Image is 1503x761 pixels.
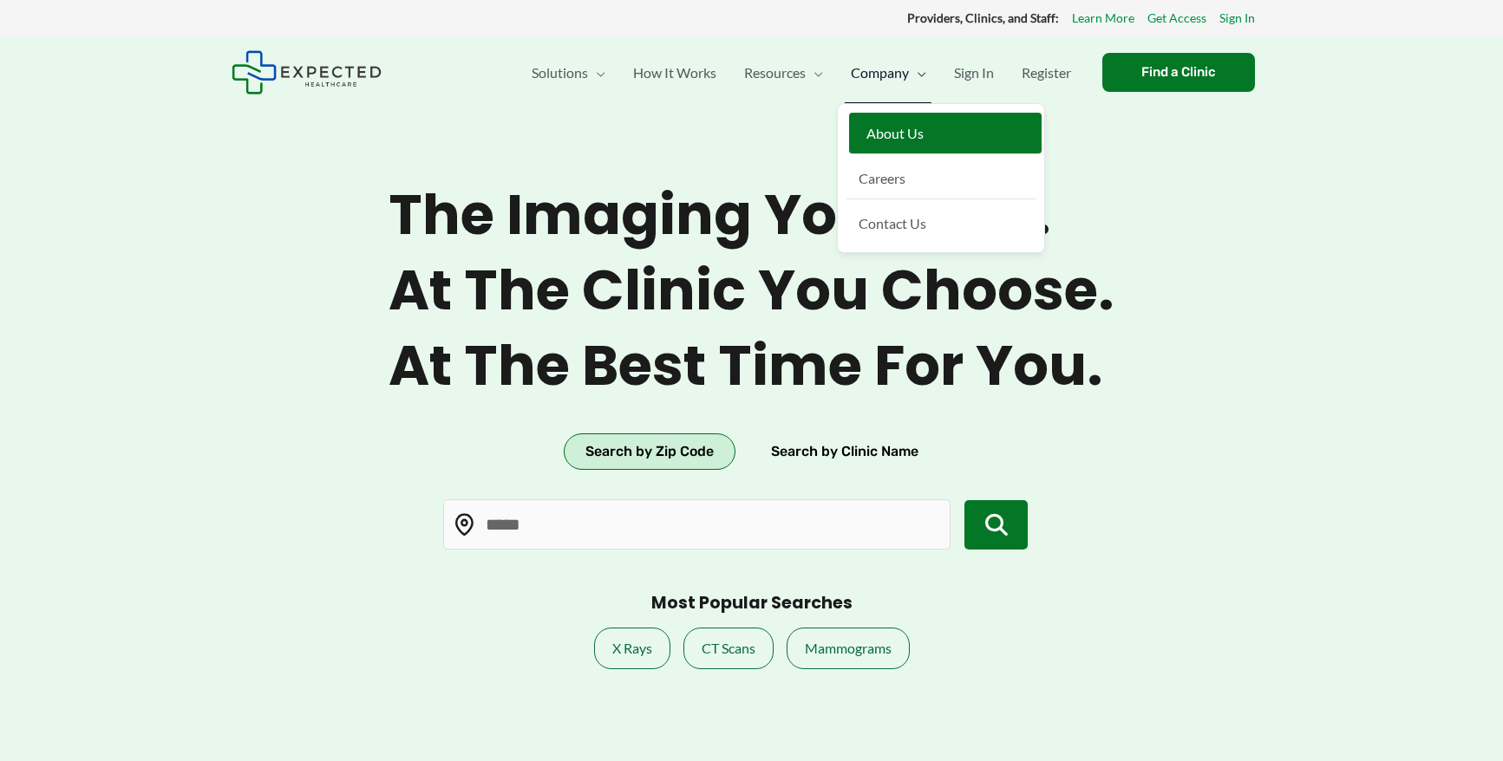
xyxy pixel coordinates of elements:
[518,42,1085,103] nav: Primary Site Navigation
[940,42,1008,103] a: Sign In
[806,42,823,103] span: Menu Toggle
[389,257,1114,324] span: At the clinic you choose.
[787,628,910,669] a: Mammograms
[532,42,588,103] span: Solutions
[518,42,619,103] a: SolutionsMenu Toggle
[588,42,605,103] span: Menu Toggle
[683,628,774,669] a: CT Scans
[859,170,905,186] span: Careers
[954,42,994,103] span: Sign In
[232,50,382,94] img: Expected Healthcare Logo - side, dark font, small
[1219,7,1255,29] a: Sign In
[837,42,940,103] a: CompanyMenu Toggle
[594,628,670,669] a: X Rays
[1008,42,1085,103] a: Register
[564,433,735,470] button: Search by Zip Code
[389,333,1114,400] span: At the best time for you.
[633,42,716,103] span: How It Works
[907,10,1059,25] strong: Providers, Clinics, and Staff:
[849,113,1042,154] a: About Us
[730,42,837,103] a: ResourcesMenu Toggle
[866,125,924,141] span: About Us
[454,514,476,537] img: Location pin
[845,203,1037,244] a: Contact Us
[651,593,853,615] h3: Most Popular Searches
[859,215,926,231] span: Contact Us
[749,433,940,470] button: Search by Clinic Name
[1147,7,1206,29] a: Get Access
[744,42,806,103] span: Resources
[845,158,1037,199] a: Careers
[1072,7,1134,29] a: Learn More
[389,182,1114,249] span: The imaging you need.
[619,42,730,103] a: How It Works
[909,42,926,103] span: Menu Toggle
[1102,53,1255,92] a: Find a Clinic
[851,42,909,103] span: Company
[1022,42,1071,103] span: Register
